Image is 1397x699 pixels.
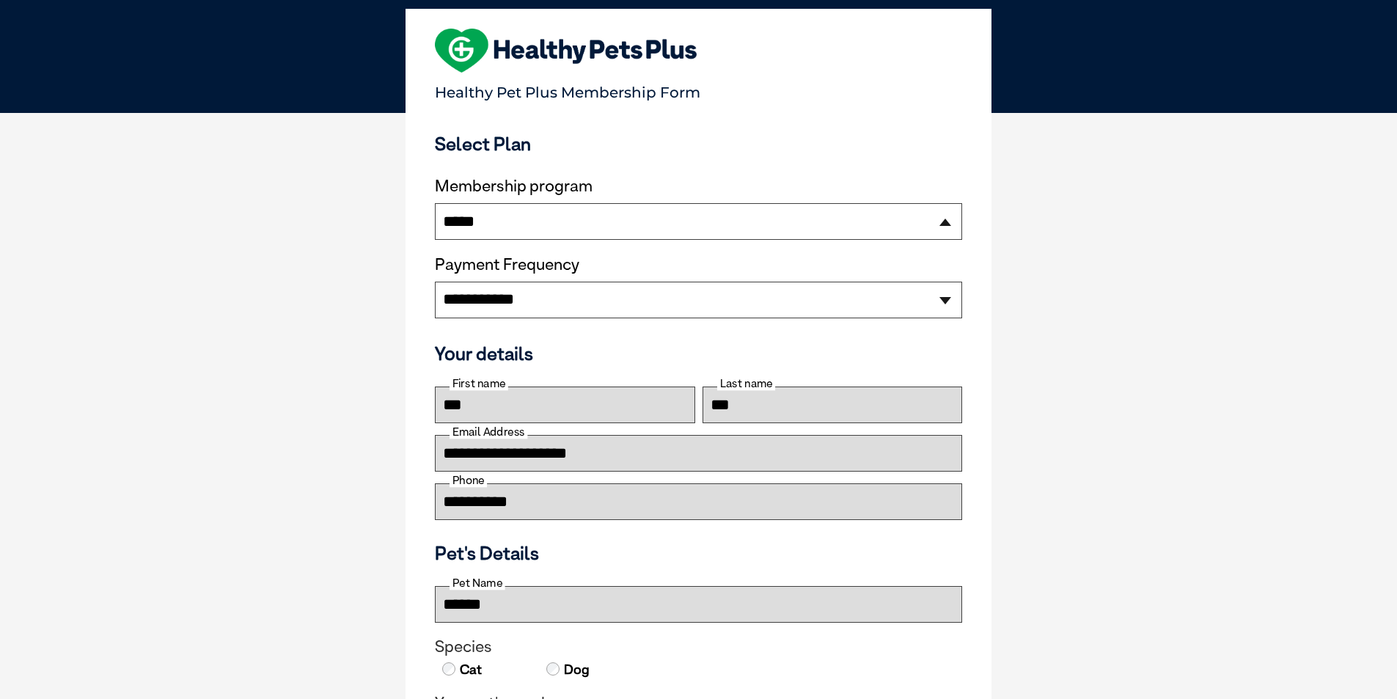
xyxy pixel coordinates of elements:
[717,377,775,390] label: Last name
[429,542,968,564] h3: Pet's Details
[435,343,962,365] h3: Your details
[435,255,579,274] label: Payment Frequency
[435,637,962,656] legend: Species
[435,133,962,155] h3: Select Plan
[435,29,697,73] img: heart-shape-hpp-logo-large.png
[450,377,508,390] label: First name
[450,425,527,439] label: Email Address
[435,177,962,196] label: Membership program
[450,474,487,487] label: Phone
[435,77,962,101] p: Healthy Pet Plus Membership Form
